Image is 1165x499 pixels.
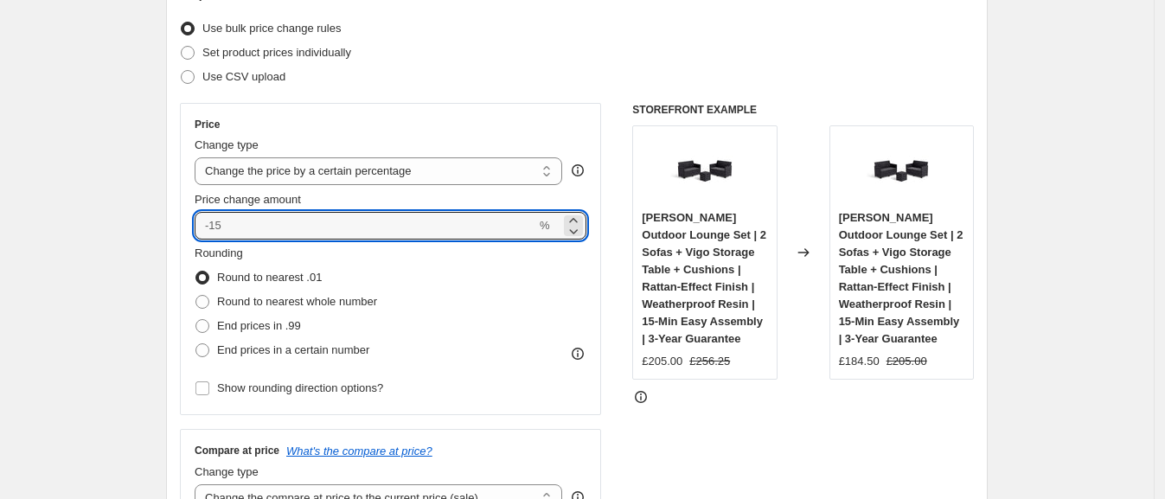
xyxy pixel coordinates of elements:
[202,70,285,83] span: Use CSV upload
[569,162,586,179] div: help
[195,246,243,259] span: Rounding
[202,46,351,59] span: Set product prices individually
[540,219,550,232] span: %
[195,193,301,206] span: Price change amount
[867,135,936,204] img: 71NU7kRqQXL_80x.jpg
[286,445,432,457] button: What's the compare at price?
[195,138,259,151] span: Change type
[195,118,220,131] h3: Price
[217,271,322,284] span: Round to nearest .01
[217,295,377,308] span: Round to nearest whole number
[202,22,341,35] span: Use bulk price change rules
[887,353,927,370] strike: £205.00
[642,353,682,370] div: £205.00
[839,211,963,345] span: [PERSON_NAME] Outdoor Lounge Set | 2 Sofas + Vigo Storage Table + Cushions | Rattan-Effect Finish...
[195,444,279,457] h3: Compare at price
[632,103,974,117] h6: STOREFRONT EXAMPLE
[217,381,383,394] span: Show rounding direction options?
[217,319,301,332] span: End prices in .99
[689,353,730,370] strike: £256.25
[670,135,739,204] img: 71NU7kRqQXL_80x.jpg
[217,343,369,356] span: End prices in a certain number
[642,211,766,345] span: [PERSON_NAME] Outdoor Lounge Set | 2 Sofas + Vigo Storage Table + Cushions | Rattan-Effect Finish...
[195,212,536,240] input: -15
[839,353,880,370] div: £184.50
[195,465,259,478] span: Change type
